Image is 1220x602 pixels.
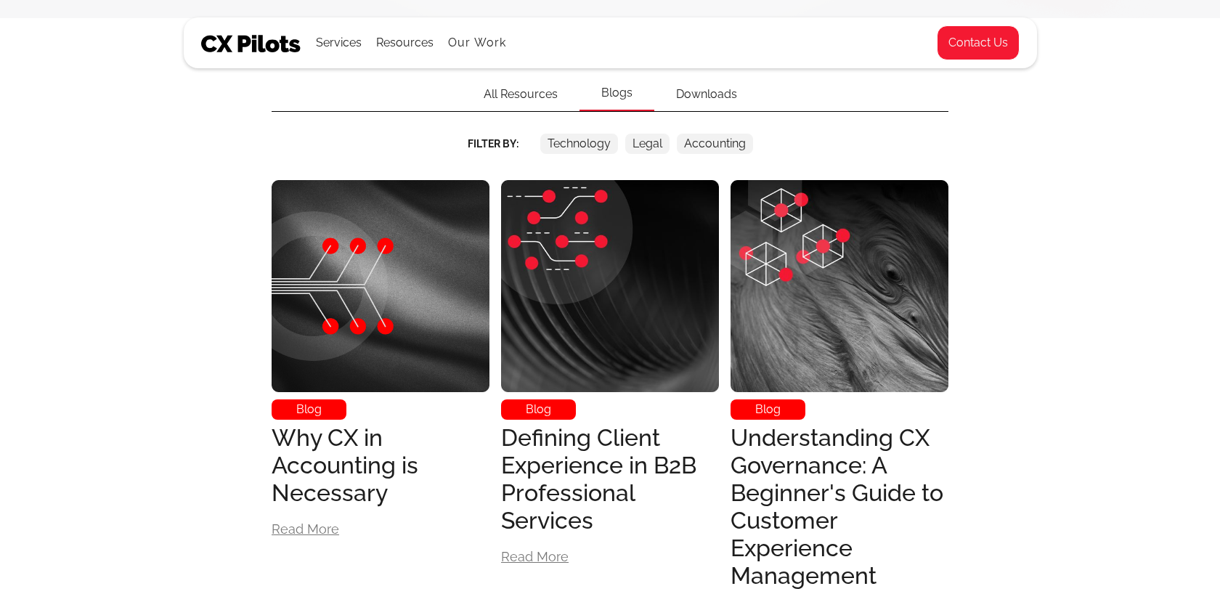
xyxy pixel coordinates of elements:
div: Resources [376,18,434,68]
a: Our Work [448,36,507,49]
a: Contact Us [937,25,1020,60]
div: Resources [376,33,434,53]
div: All Resources [462,78,579,111]
a: BlogWhy CX in Accounting is NecessaryRead More [272,177,489,548]
div: Accounting [684,134,746,154]
div: Understanding CX Governance: A Beginner's Guide to Customer Experience Management [731,424,948,590]
div: Why CX in Accounting is Necessary [272,424,489,507]
div: Read More [272,523,339,536]
div: Blog [272,399,346,420]
div: Blog [731,399,805,420]
div: Blogs [579,76,654,111]
div: Read More [501,550,569,564]
form: Email Form [272,134,948,154]
a: BlogDefining Client Experience in B2B Professional ServicesRead More [501,177,719,575]
div: Blog [501,399,576,420]
div: Downloads [654,78,759,111]
div: Services [316,18,362,68]
div: Defining Client Experience in B2B Professional Services [501,424,719,534]
div: Legal [633,134,662,154]
div: Services [316,33,362,53]
div: Technology [548,134,611,154]
div: Filter By: [468,134,518,154]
